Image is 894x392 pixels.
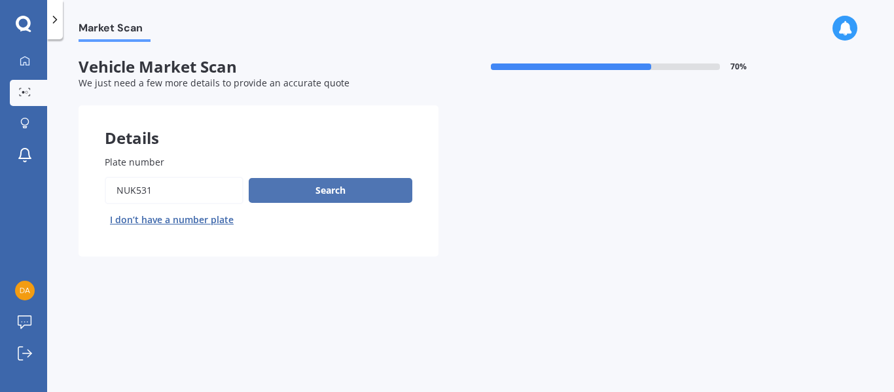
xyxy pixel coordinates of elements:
img: 1fa5faa085538846a8a72aef7dfd3854 [15,281,35,300]
span: Plate number [105,156,164,168]
span: Market Scan [79,22,151,39]
input: Enter plate number [105,177,243,204]
span: We just need a few more details to provide an accurate quote [79,77,349,89]
span: Vehicle Market Scan [79,58,438,77]
span: 70 % [730,62,747,71]
button: I don’t have a number plate [105,209,239,230]
div: Details [79,105,438,145]
button: Search [249,178,412,203]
